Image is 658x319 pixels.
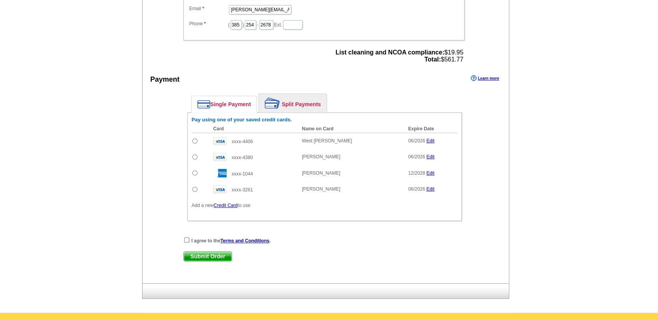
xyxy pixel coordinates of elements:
[265,98,280,109] img: split-payment.png
[471,75,499,81] a: Learn more
[426,186,435,192] a: Edit
[424,56,441,63] strong: Total:
[213,153,227,161] img: visa.gif
[232,155,253,160] span: xxxx-4380
[213,185,227,193] img: visa.gif
[426,138,435,144] a: Edit
[426,170,435,176] a: Edit
[150,74,179,85] div: Payment
[302,154,340,159] span: [PERSON_NAME]
[502,138,658,319] iframe: LiveChat chat widget
[214,203,238,208] a: Credit Card
[191,238,271,244] strong: I agree to the .
[232,171,253,177] span: xxxx-1044
[336,49,463,63] span: $19.95 $561.77
[232,139,253,144] span: xxxx-4406
[187,18,461,30] dd: ( ) - Ext.
[259,94,327,112] a: Split Payments
[336,49,444,56] strong: List cleaning and NCOA compliance:
[192,117,457,123] h6: Pay using one of your saved credit cards.
[192,96,257,112] a: Single Payment
[408,154,425,159] span: 06/2026
[184,252,232,261] span: Submit Order
[426,154,435,159] a: Edit
[408,138,425,144] span: 06/2026
[209,125,298,133] th: Card
[302,186,340,192] span: [PERSON_NAME]
[404,125,457,133] th: Expire Date
[213,169,227,177] img: amex.gif
[232,187,253,193] span: xxxx-3261
[213,137,227,145] img: visa.gif
[302,170,340,176] span: [PERSON_NAME]
[408,186,425,192] span: 06/2026
[192,202,457,209] p: Add a new to use
[189,20,228,27] label: Phone
[302,138,352,144] span: West [PERSON_NAME]
[408,170,425,176] span: 12/2028
[197,100,210,109] img: single-payment.png
[298,125,404,133] th: Name on Card
[220,238,269,244] a: Terms and Conditions
[189,5,228,12] label: Email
